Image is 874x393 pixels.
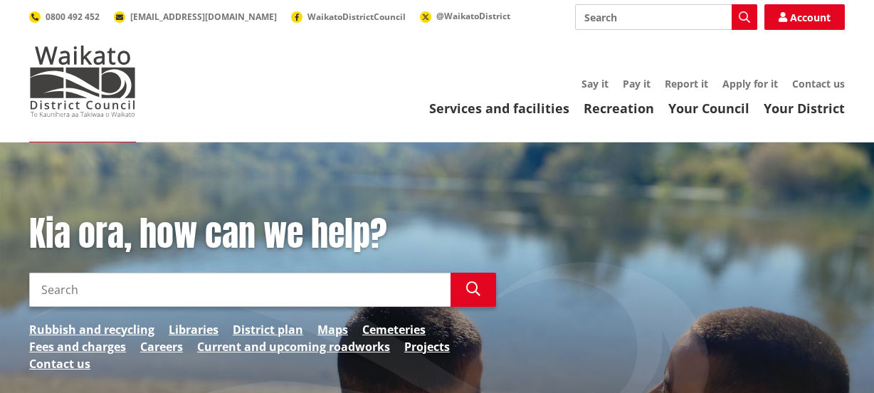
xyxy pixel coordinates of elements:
a: Careers [140,338,183,355]
a: Say it [581,77,609,90]
a: Cemeteries [362,321,426,338]
h1: Kia ora, how can we help? [29,214,496,255]
a: Libraries [169,321,218,338]
a: [EMAIL_ADDRESS][DOMAIN_NAME] [114,11,277,23]
a: Report it [665,77,708,90]
input: Search input [29,273,451,307]
span: [EMAIL_ADDRESS][DOMAIN_NAME] [130,11,277,23]
span: @WaikatoDistrict [436,10,510,22]
a: Current and upcoming roadworks [197,338,390,355]
a: Maps [317,321,348,338]
a: Contact us [29,355,90,372]
a: WaikatoDistrictCouncil [291,11,406,23]
a: Your District [764,100,845,117]
a: 0800 492 452 [29,11,100,23]
a: Recreation [584,100,654,117]
a: Projects [404,338,450,355]
a: Pay it [623,77,651,90]
a: District plan [233,321,303,338]
a: Fees and charges [29,338,126,355]
a: Services and facilities [429,100,569,117]
input: Search input [575,4,757,30]
a: Account [764,4,845,30]
span: WaikatoDistrictCouncil [307,11,406,23]
span: 0800 492 452 [46,11,100,23]
a: Rubbish and recycling [29,321,154,338]
img: Waikato District Council - Te Kaunihera aa Takiwaa o Waikato [29,46,136,117]
a: @WaikatoDistrict [420,10,510,22]
a: Your Council [668,100,749,117]
a: Apply for it [722,77,778,90]
a: Contact us [792,77,845,90]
